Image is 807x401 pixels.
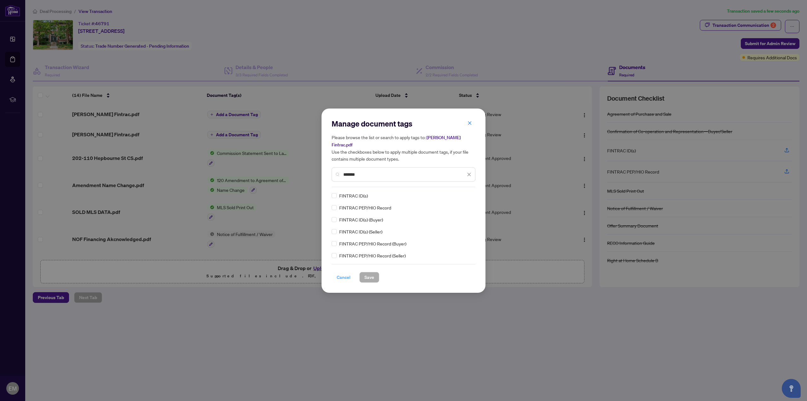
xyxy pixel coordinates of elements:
[339,228,382,235] span: FINTRAC ID(s) (Seller)
[467,172,471,177] span: close
[337,272,351,282] span: Cancel
[332,135,461,148] span: [PERSON_NAME] Fintrac.pdf
[332,272,356,283] button: Cancel
[359,272,379,283] button: Save
[339,252,406,259] span: FINTRAC PEP/HIO Record (Seller)
[339,240,406,247] span: FINTRAC PEP/HIO Record (Buyer)
[339,192,368,199] span: FINTRAC ID(s)
[332,119,475,129] h2: Manage document tags
[339,216,383,223] span: FINTRAC ID(s) (Buyer)
[782,379,801,398] button: Open asap
[339,204,391,211] span: FINTRAC PEP/HIO Record
[467,121,472,125] span: close
[332,134,475,162] h5: Please browse the list or search to apply tags to: Use the checkboxes below to apply multiple doc...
